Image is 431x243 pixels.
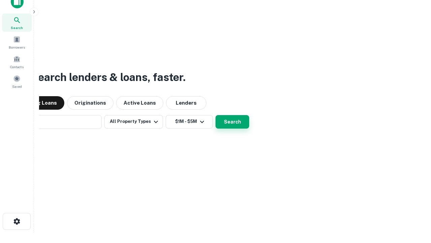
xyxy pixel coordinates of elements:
[31,69,186,85] h3: Search lenders & loans, faster.
[116,96,163,110] button: Active Loans
[166,115,213,129] button: $1M - $5M
[104,115,163,129] button: All Property Types
[2,33,32,51] a: Borrowers
[2,13,32,32] a: Search
[67,96,113,110] button: Originations
[2,72,32,90] a: Saved
[397,189,431,221] iframe: Chat Widget
[166,96,206,110] button: Lenders
[11,25,23,30] span: Search
[2,53,32,71] a: Contacts
[215,115,249,129] button: Search
[10,64,24,70] span: Contacts
[12,84,22,89] span: Saved
[9,45,25,50] span: Borrowers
